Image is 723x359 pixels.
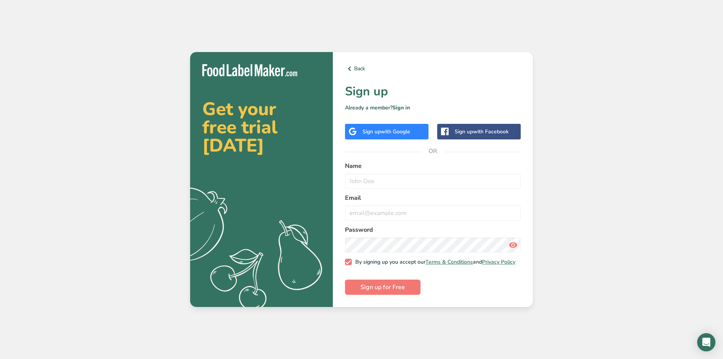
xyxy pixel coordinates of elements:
[392,104,410,111] a: Sign in
[361,283,405,292] span: Sign up for Free
[362,128,410,136] div: Sign up
[345,104,521,112] p: Already a member?
[381,128,410,135] span: with Google
[202,100,321,155] h2: Get your free trial [DATE]
[202,64,297,77] img: Food Label Maker
[473,128,509,135] span: with Facebook
[345,174,521,189] input: John Doe
[345,225,521,234] label: Password
[345,64,521,73] a: Back
[697,333,715,351] div: Open Intercom Messenger
[422,140,444,163] span: OR
[425,258,473,266] a: Terms & Conditions
[345,193,521,202] label: Email
[345,82,521,101] h1: Sign up
[482,258,515,266] a: Privacy Policy
[345,161,521,171] label: Name
[345,206,521,221] input: email@example.com
[345,280,421,295] button: Sign up for Free
[455,128,509,136] div: Sign up
[352,259,516,266] span: By signing up you accept our and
